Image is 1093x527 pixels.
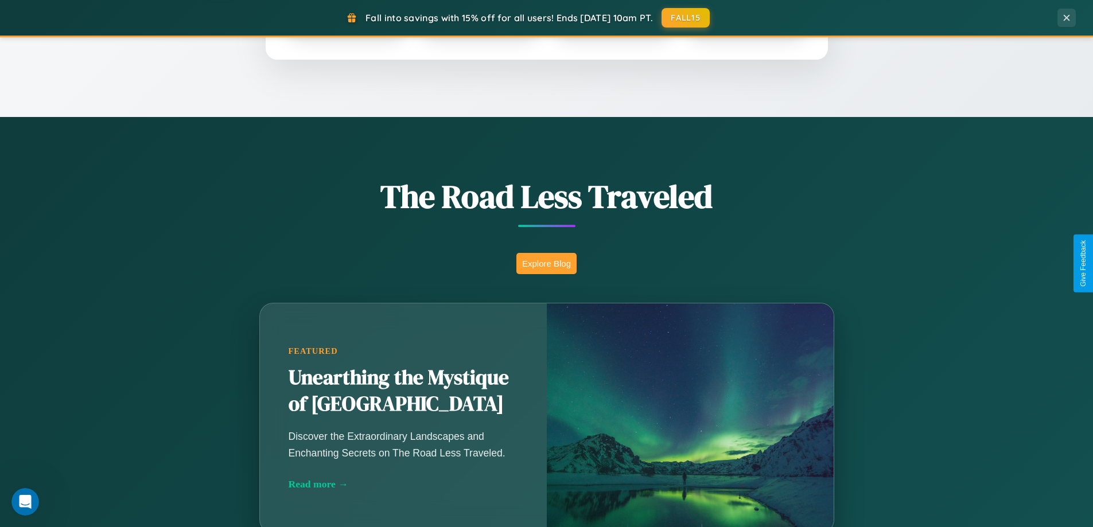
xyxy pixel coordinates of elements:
div: Featured [289,346,518,356]
h1: The Road Less Traveled [203,174,891,218]
p: Discover the Extraordinary Landscapes and Enchanting Secrets on The Road Less Traveled. [289,428,518,460]
h2: Unearthing the Mystique of [GEOGRAPHIC_DATA] [289,365,518,417]
span: Fall into savings with 15% off for all users! Ends [DATE] 10am PT. [365,12,653,24]
div: Read more → [289,478,518,490]
div: Give Feedback [1079,240,1087,287]
button: FALL15 [662,8,710,28]
button: Explore Blog [516,253,577,274]
iframe: Intercom live chat [11,488,39,516]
